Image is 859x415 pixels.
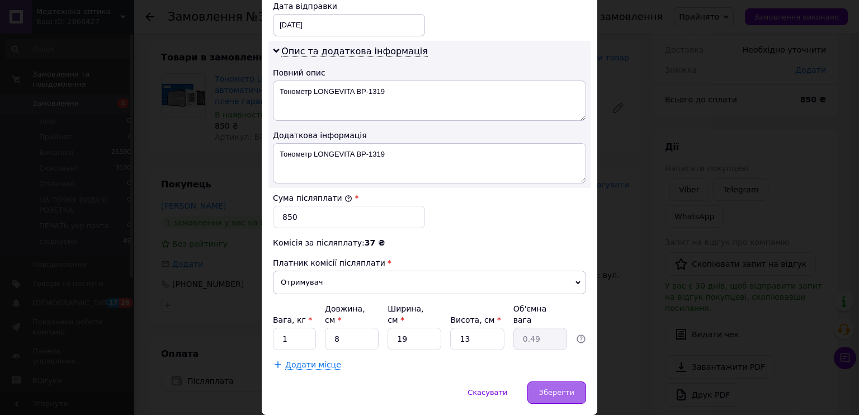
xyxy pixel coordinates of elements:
span: Зберегти [539,388,574,397]
label: Ширина, см [388,304,423,324]
span: 37 ₴ [365,238,385,247]
div: Додаткова інформація [273,130,586,141]
span: Опис та додаткова інформація [281,46,428,57]
textarea: Тонометр LONGEVITA BP-1319 [273,143,586,183]
label: Висота, см [450,315,501,324]
span: Скасувати [468,388,507,397]
div: Дата відправки [273,1,425,12]
label: Вага, кг [273,315,312,324]
div: Комісія за післяплату: [273,237,586,248]
label: Сума післяплати [273,194,352,202]
div: Об'ємна вага [513,303,567,326]
label: Довжина, см [325,304,365,324]
span: Отримувач [273,271,586,294]
div: Повний опис [273,67,586,78]
span: Платник комісії післяплати [273,258,385,267]
textarea: Тонометр LONGEVITA BP-1319 [273,81,586,121]
span: Додати місце [285,360,341,370]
